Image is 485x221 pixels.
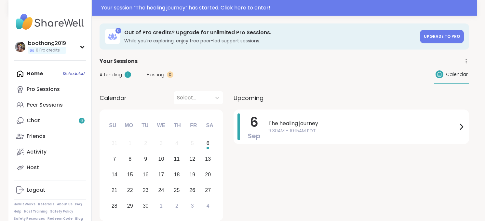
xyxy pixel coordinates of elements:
a: Peer Sessions [14,97,86,113]
div: 6 [207,139,209,148]
div: 13 [205,155,211,163]
a: Help [14,209,21,214]
a: Chat6 [14,113,86,128]
div: Choose Sunday, September 21st, 2025 [108,183,122,197]
div: Not available Tuesday, September 2nd, 2025 [139,137,153,151]
div: 15 [127,170,133,179]
div: 7 [113,155,116,163]
div: Not available Sunday, August 31st, 2025 [108,137,122,151]
div: Choose Thursday, September 18th, 2025 [170,168,184,182]
h3: While you’re exploring, enjoy free peer-led support sessions. [124,37,416,44]
span: Your Sessions [100,57,138,65]
img: boothang2019 [15,42,25,52]
div: 29 [127,201,133,210]
span: Calendar [446,71,468,78]
div: 28 [112,201,117,210]
div: Choose Saturday, September 6th, 2025 [201,137,215,151]
div: Mo [122,118,136,133]
a: Friends [14,128,86,144]
div: Choose Tuesday, September 16th, 2025 [139,168,153,182]
span: Calendar [100,94,127,102]
span: Attending [100,71,122,78]
div: Choose Tuesday, September 30th, 2025 [139,199,153,213]
a: Safety Policy [50,209,73,214]
a: Host [14,160,86,175]
a: About Us [57,202,73,207]
div: Choose Wednesday, September 24th, 2025 [154,183,168,197]
div: Choose Thursday, September 25th, 2025 [170,183,184,197]
div: 14 [112,170,117,179]
div: 17 [158,170,164,179]
div: 22 [127,186,133,195]
div: Not available Friday, September 5th, 2025 [185,137,199,151]
div: Choose Wednesday, October 1st, 2025 [154,199,168,213]
div: Choose Thursday, October 2nd, 2025 [170,199,184,213]
span: 6 [80,118,83,124]
div: Not available Monday, September 1st, 2025 [123,137,137,151]
div: Friends [27,133,46,140]
a: How It Works [14,202,35,207]
div: 10 [158,155,164,163]
div: Host [27,164,39,171]
span: 6 [250,113,258,131]
div: 2 [175,201,178,210]
a: FAQ [75,202,82,207]
div: boothang2019 [28,40,66,47]
a: Blog [75,216,83,221]
div: 4 [207,201,209,210]
div: 1 [125,71,131,78]
span: Upgrade to Pro [424,34,460,39]
a: Host Training [24,209,47,214]
div: 27 [205,186,211,195]
a: Logout [14,182,86,198]
div: Activity [27,148,47,155]
span: Sep [248,131,261,140]
div: Th [170,118,184,133]
a: Safety Resources [14,216,45,221]
div: 11 [174,155,180,163]
div: Choose Sunday, September 14th, 2025 [108,168,122,182]
div: Choose Saturday, September 20th, 2025 [201,168,215,182]
span: 9:30AM - 10:15AM PDT [268,127,457,134]
div: Choose Monday, September 15th, 2025 [123,168,137,182]
div: 0 [115,28,121,34]
div: Your session “ The healing journey ” has started. Click here to enter! [101,4,473,12]
div: Fr [186,118,201,133]
div: 31 [112,139,117,148]
div: 3 [160,139,163,148]
div: Logout [27,186,45,194]
div: Choose Sunday, September 7th, 2025 [108,152,122,166]
div: 9 [144,155,147,163]
div: Choose Sunday, September 28th, 2025 [108,199,122,213]
div: 25 [174,186,180,195]
div: 5 [191,139,194,148]
div: Choose Saturday, September 27th, 2025 [201,183,215,197]
div: We [154,118,168,133]
div: 4 [175,139,178,148]
div: Choose Friday, September 19th, 2025 [185,168,199,182]
div: Not available Wednesday, September 3rd, 2025 [154,137,168,151]
div: Peer Sessions [27,101,63,109]
div: Choose Monday, September 22nd, 2025 [123,183,137,197]
div: 21 [112,186,117,195]
div: Choose Saturday, October 4th, 2025 [201,199,215,213]
div: Choose Tuesday, September 9th, 2025 [139,152,153,166]
span: 0 Pro credits [36,48,60,53]
div: Choose Wednesday, September 17th, 2025 [154,168,168,182]
div: Choose Monday, September 8th, 2025 [123,152,137,166]
div: 12 [189,155,195,163]
div: Choose Wednesday, September 10th, 2025 [154,152,168,166]
div: Choose Saturday, September 13th, 2025 [201,152,215,166]
span: Hosting [147,71,164,78]
a: Redeem Code [47,216,73,221]
div: month 2025-09 [107,136,216,214]
div: Not available Thursday, September 4th, 2025 [170,137,184,151]
div: 26 [189,186,195,195]
div: 24 [158,186,164,195]
div: Sa [202,118,217,133]
div: 16 [143,170,149,179]
div: Tu [138,118,152,133]
div: 2 [144,139,147,148]
div: 23 [143,186,149,195]
div: Su [105,118,120,133]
